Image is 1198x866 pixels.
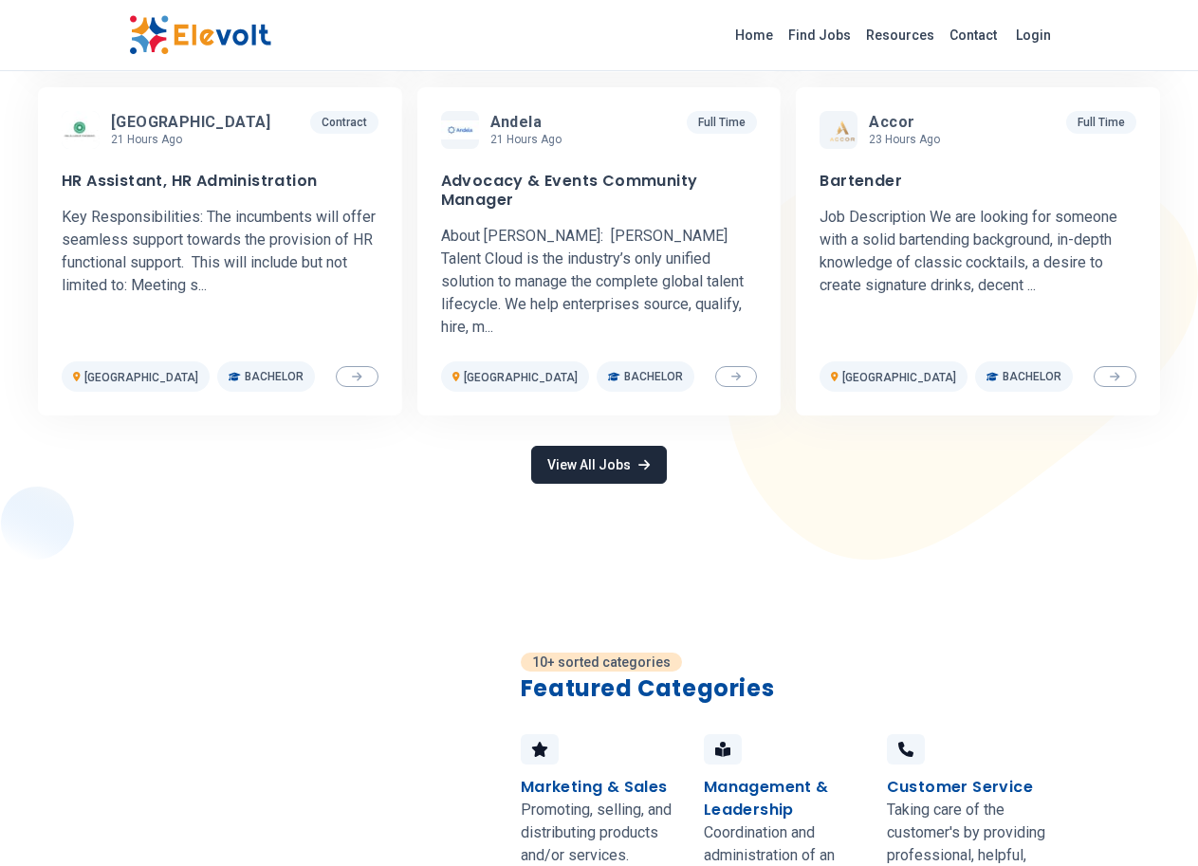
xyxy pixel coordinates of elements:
p: 21 hours ago [111,132,279,147]
span: Bachelor [624,369,683,384]
span: [GEOGRAPHIC_DATA] [464,371,578,384]
span: [GEOGRAPHIC_DATA] [842,371,956,384]
p: Contract [310,111,378,134]
img: Andela [441,120,479,140]
a: Home [728,20,781,50]
span: Accor [869,113,914,132]
p: 23 hours ago [869,132,940,147]
a: Find Jobs [781,20,858,50]
h3: Bartender [820,172,902,191]
a: Contact [942,20,1004,50]
a: AndelaAndela21 hours agoFull TimeAdvocacy & Events Community ManagerAbout [PERSON_NAME]: [PERSON_... [417,87,782,415]
img: Aga khan University [62,111,100,149]
p: Key Responsibilities: The incumbents will offer seamless support towards the provision of HR func... [62,206,378,297]
span: [GEOGRAPHIC_DATA] [111,113,271,132]
span: Andela [490,113,542,132]
h4: Customer Service [887,776,1033,799]
a: View All Jobs [531,446,666,484]
h4: Marketing & Sales [521,776,668,799]
p: About [PERSON_NAME]: [PERSON_NAME] Talent Cloud is the industry’s only unified solution to manage... [441,225,758,339]
a: Aga khan University[GEOGRAPHIC_DATA]21 hours agoContractHR Assistant, HR AdministrationKey Respon... [38,87,402,415]
a: AccorAccor23 hours agoFull TimeBartenderJob Description We are looking for someone with a solid b... [796,87,1160,415]
p: Job Description We are looking for someone with a solid bartending background, in-depth knowledge... [820,206,1136,297]
h2: Featured Categories [521,673,1070,704]
p: Full Time [687,111,757,134]
p: 10+ sorted categories [521,653,682,672]
span: [GEOGRAPHIC_DATA] [84,371,198,384]
span: Bachelor [1003,369,1061,384]
img: Elevolt [129,15,271,55]
p: 21 hours ago [490,132,562,147]
span: Bachelor [245,369,304,384]
h4: Management & Leadership [704,776,864,821]
img: Accor [820,119,857,142]
h3: Advocacy & Events Community Manager [441,172,758,210]
h3: HR Assistant, HR Administration [62,172,317,191]
a: Resources [858,20,942,50]
a: Login [1004,16,1062,54]
p: Full Time [1066,111,1136,134]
